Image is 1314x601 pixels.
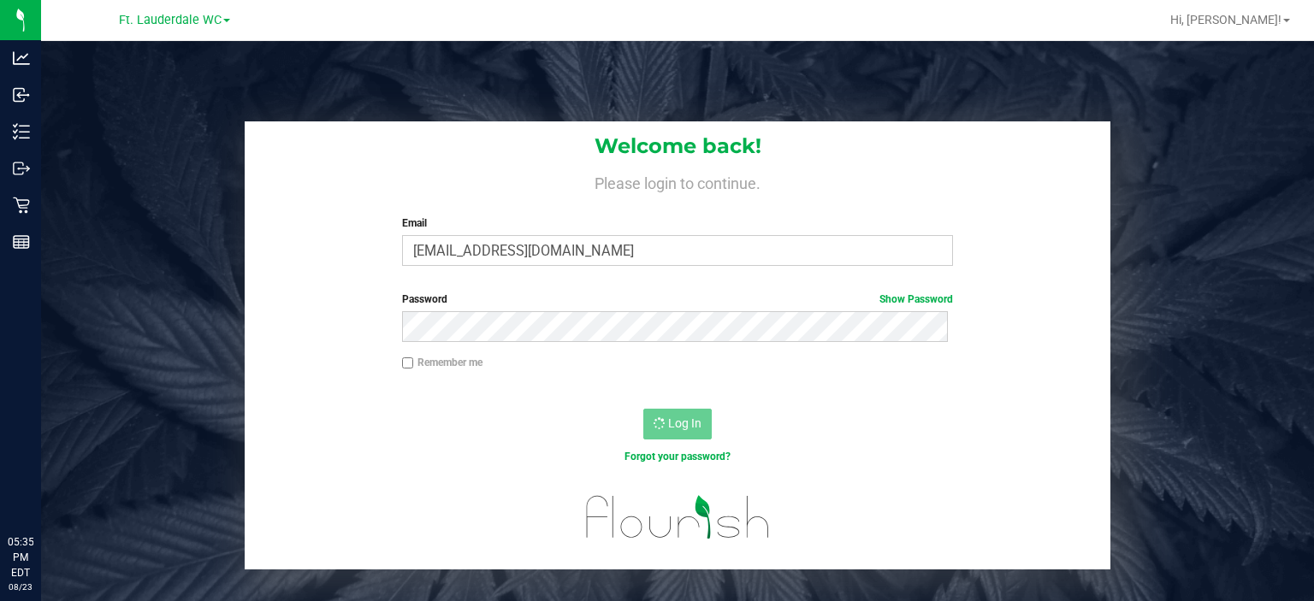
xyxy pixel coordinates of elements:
inline-svg: Outbound [13,160,30,177]
a: Show Password [879,293,953,305]
img: flourish_logo.svg [570,482,786,551]
h1: Welcome back! [245,135,1110,157]
input: Remember me [402,357,414,369]
inline-svg: Reports [13,233,30,250]
inline-svg: Inbound [13,86,30,103]
a: Forgot your password? [624,451,731,463]
p: 05:35 PM EDT [8,534,33,580]
span: Ft. Lauderdale WC [119,13,222,27]
h4: Please login to continue. [245,171,1110,191]
span: Password [402,293,447,305]
inline-svg: Analytics [13,50,30,67]
inline-svg: Retail [13,197,30,214]
p: 08/23 [8,580,33,593]
button: Log In [643,409,712,439]
label: Email [402,215,954,231]
inline-svg: Inventory [13,123,30,140]
span: Log In [668,416,701,430]
span: Hi, [PERSON_NAME]! [1170,13,1281,27]
label: Remember me [402,355,482,370]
